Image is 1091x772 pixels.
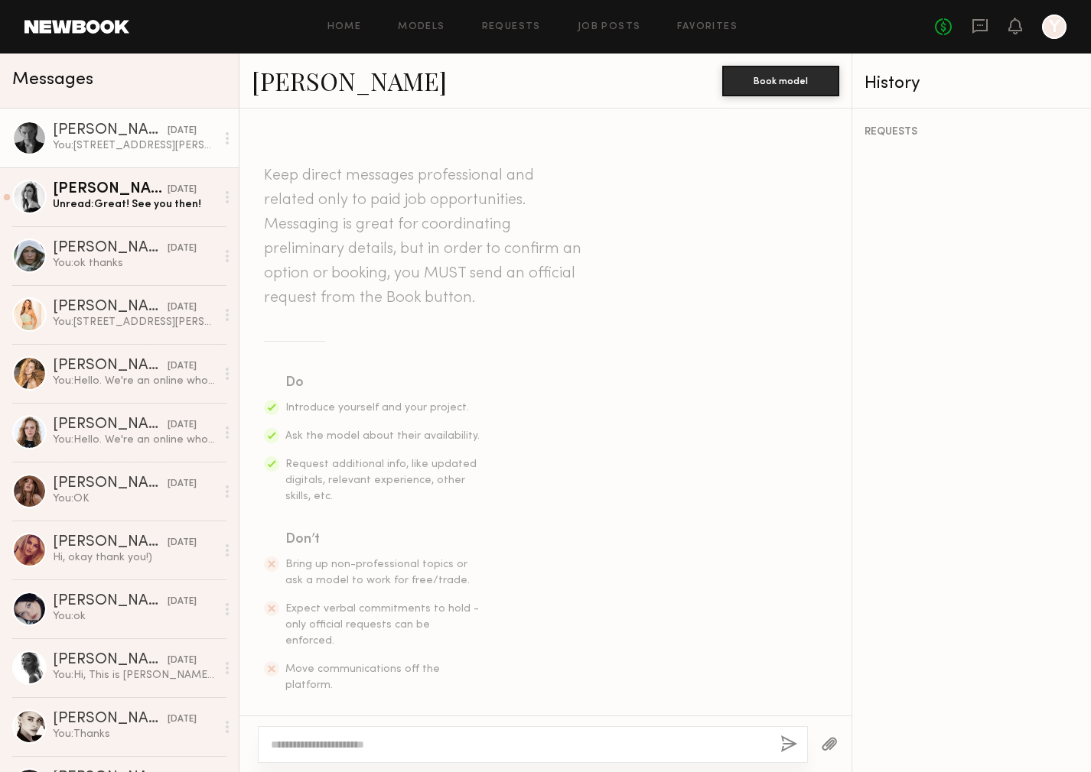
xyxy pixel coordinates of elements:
[285,372,481,394] div: Do
[53,241,168,256] div: [PERSON_NAME]
[285,529,481,550] div: Don’t
[53,668,216,683] div: You: Hi, This is [PERSON_NAME] from Hapticsusa, wholesale company. Can you stop by for the castin...
[168,536,197,550] div: [DATE]
[285,431,480,441] span: Ask the model about their availability.
[53,433,216,447] div: You: Hello. We're an online wholesale clothing company. You can find us by searching for hapticsu...
[12,71,93,89] span: Messages
[168,183,197,197] div: [DATE]
[168,124,197,138] div: [DATE]
[53,123,168,138] div: [PERSON_NAME]
[168,359,197,374] div: [DATE]
[327,22,362,32] a: Home
[168,712,197,727] div: [DATE]
[53,535,168,550] div: [PERSON_NAME]
[865,75,1079,92] div: History
[53,550,216,565] div: Hi, okay thank you!)
[722,66,839,96] button: Book model
[168,654,197,668] div: [DATE]
[53,653,168,668] div: [PERSON_NAME]
[482,22,541,32] a: Requests
[285,604,479,646] span: Expect verbal commitments to hold - only official requests can be enforced.
[252,64,447,97] a: [PERSON_NAME]
[53,727,216,741] div: You: Thanks
[53,197,216,212] div: Unread: Great! See you then!
[285,664,440,690] span: Move communications off the platform.
[285,403,469,413] span: Introduce yourself and your project.
[677,22,738,32] a: Favorites
[53,138,216,153] div: You: [STREET_ADDRESS][PERSON_NAME] What time can you be here?
[722,73,839,86] a: Book model
[53,358,168,374] div: [PERSON_NAME]
[53,256,216,271] div: You: ok thanks
[53,374,216,388] div: You: Hello. We're an online wholesale clothing company. You can find us by searching for hapticsu...
[53,491,216,506] div: You: OK
[53,300,168,315] div: [PERSON_NAME]
[168,595,197,609] div: [DATE]
[1042,15,1067,39] a: Y
[264,164,585,310] header: Keep direct messages professional and related only to paid job opportunities. Messaging is great ...
[285,459,477,501] span: Request additional info, like updated digitals, relevant experience, other skills, etc.
[53,417,168,433] div: [PERSON_NAME]
[578,22,641,32] a: Job Posts
[53,712,168,727] div: [PERSON_NAME]
[53,315,216,329] div: You: [STREET_ADDRESS][PERSON_NAME] This site lists your hourly rate at $200. And please let me kn...
[168,242,197,256] div: [DATE]
[168,477,197,491] div: [DATE]
[53,609,216,624] div: You: ok
[285,560,470,585] span: Bring up non-professional topics or ask a model to work for free/trade.
[53,594,168,609] div: [PERSON_NAME]
[53,476,168,491] div: [PERSON_NAME]
[865,127,1079,138] div: REQUESTS
[398,22,445,32] a: Models
[53,182,168,197] div: [PERSON_NAME]
[168,418,197,433] div: [DATE]
[168,300,197,315] div: [DATE]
